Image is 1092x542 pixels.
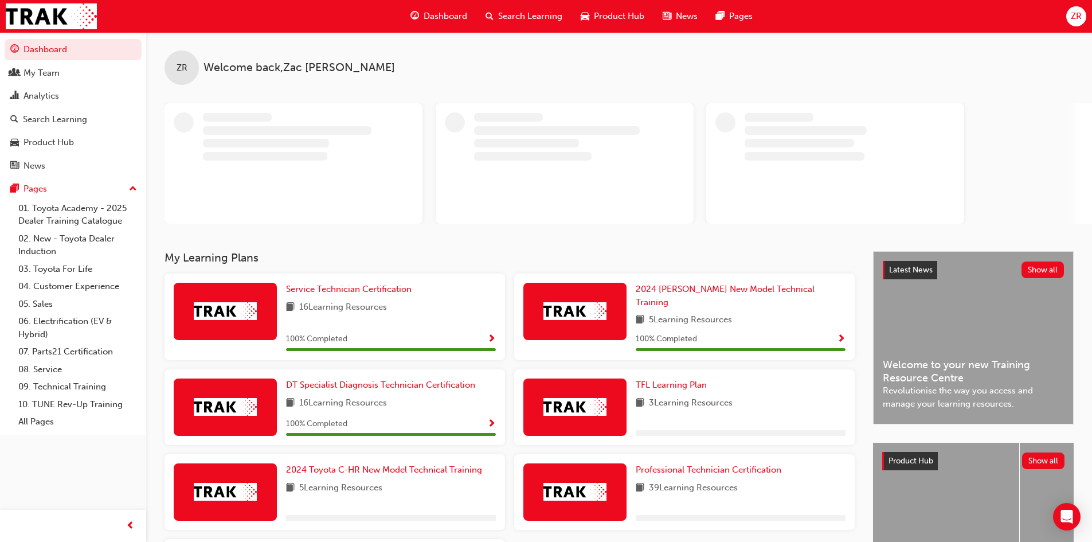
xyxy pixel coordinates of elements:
[410,9,419,24] span: guage-icon
[165,251,855,264] h3: My Learning Plans
[10,68,19,79] span: people-icon
[5,178,142,200] button: Pages
[286,396,295,411] span: book-icon
[636,379,711,392] a: TFL Learning Plan
[194,302,257,320] img: Trak
[1066,6,1086,26] button: ZR
[299,396,387,411] span: 16 Learning Resources
[24,136,74,149] div: Product Hub
[883,358,1064,384] span: Welcome to your new Training Resource Centre
[194,398,257,416] img: Trak
[194,483,257,501] img: Trak
[24,159,45,173] div: News
[286,463,487,477] a: 2024 Toyota C-HR New Model Technical Training
[649,396,733,411] span: 3 Learning Resources
[873,251,1074,424] a: Latest NewsShow allWelcome to your new Training Resource CentreRevolutionise the way you access a...
[1021,262,1064,278] button: Show all
[594,10,644,23] span: Product Hub
[14,361,142,379] a: 08. Service
[10,138,19,148] span: car-icon
[14,378,142,396] a: 09. Technical Training
[543,398,606,416] img: Trak
[286,301,295,315] span: book-icon
[10,184,19,194] span: pages-icon
[636,465,781,475] span: Professional Technician Certification
[476,5,572,28] a: search-iconSearch Learning
[883,384,1064,410] span: Revolutionise the way you access and manage your learning resources.
[636,463,786,477] a: Professional Technician Certification
[14,413,142,431] a: All Pages
[14,396,142,414] a: 10. TUNE Rev-Up Training
[729,10,753,23] span: Pages
[636,284,815,307] span: 2024 [PERSON_NAME] New Model Technical Training
[5,132,142,153] a: Product Hub
[487,334,496,345] span: Show Progress
[286,333,347,346] span: 100 % Completed
[486,9,494,24] span: search-icon
[837,334,846,345] span: Show Progress
[286,284,412,294] span: Service Technician Certification
[177,61,187,75] span: ZR
[23,113,87,126] div: Search Learning
[14,200,142,230] a: 01. Toyota Academy - 2025 Dealer Training Catalogue
[837,332,846,346] button: Show Progress
[6,3,97,29] img: Trak
[10,91,19,102] span: chart-icon
[14,343,142,361] a: 07. Parts21 Certification
[883,261,1064,279] a: Latest NewsShow all
[10,45,19,55] span: guage-icon
[286,283,416,296] a: Service Technician Certification
[299,301,387,315] span: 16 Learning Resources
[487,417,496,431] button: Show Progress
[636,380,707,390] span: TFL Learning Plan
[14,295,142,313] a: 05. Sales
[286,379,480,392] a: DT Specialist Diagnosis Technician Certification
[889,265,933,275] span: Latest News
[653,5,707,28] a: news-iconNews
[636,481,644,496] span: book-icon
[401,5,476,28] a: guage-iconDashboard
[5,85,142,107] a: Analytics
[5,37,142,178] button: DashboardMy TeamAnalyticsSearch LearningProduct HubNews
[14,278,142,295] a: 04. Customer Experience
[663,9,671,24] span: news-icon
[498,10,562,23] span: Search Learning
[424,10,467,23] span: Dashboard
[487,419,496,430] span: Show Progress
[636,333,697,346] span: 100 % Completed
[5,63,142,84] a: My Team
[636,313,644,327] span: book-icon
[649,313,732,327] span: 5 Learning Resources
[1022,453,1065,469] button: Show all
[1071,10,1082,23] span: ZR
[649,481,738,496] span: 39 Learning Resources
[286,481,295,496] span: book-icon
[5,39,142,60] a: Dashboard
[707,5,762,28] a: pages-iconPages
[10,115,18,125] span: search-icon
[14,313,142,343] a: 06. Electrification (EV & Hybrid)
[487,332,496,346] button: Show Progress
[286,465,482,475] span: 2024 Toyota C-HR New Model Technical Training
[543,302,606,320] img: Trak
[676,10,698,23] span: News
[299,481,382,496] span: 5 Learning Resources
[24,67,60,80] div: My Team
[129,182,137,197] span: up-icon
[24,182,47,196] div: Pages
[581,9,589,24] span: car-icon
[126,519,135,533] span: prev-icon
[286,380,475,390] span: DT Specialist Diagnosis Technician Certification
[14,260,142,278] a: 03. Toyota For Life
[5,109,142,130] a: Search Learning
[203,61,395,75] span: Welcome back , Zac [PERSON_NAME]
[1053,503,1081,531] div: Open Intercom Messenger
[10,161,19,171] span: news-icon
[636,396,644,411] span: book-icon
[889,456,933,466] span: Product Hub
[286,418,347,431] span: 100 % Completed
[543,483,606,501] img: Trak
[572,5,653,28] a: car-iconProduct Hub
